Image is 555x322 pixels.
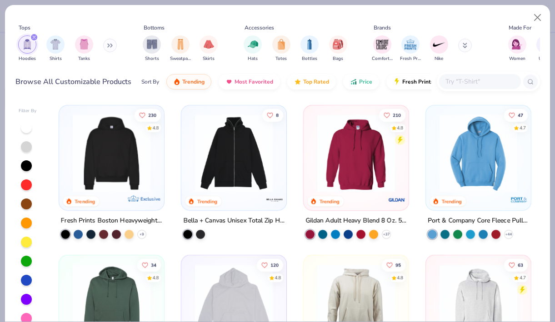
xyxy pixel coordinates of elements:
div: Accessories [245,24,274,32]
span: Fresh Prints [400,55,421,62]
button: Like [504,109,528,121]
img: Totes Image [276,39,286,50]
div: 4.8 [153,274,159,281]
span: 34 [151,263,156,267]
span: Fresh Prints Flash [402,78,449,85]
span: Hoodies [19,55,36,62]
div: filter for Tanks [75,35,93,62]
span: Tanks [78,55,90,62]
button: filter button [244,35,262,62]
button: Most Favorited [219,74,280,89]
span: 95 [395,263,401,267]
button: Like [257,258,283,271]
span: Most Favorited [235,78,273,85]
div: filter for Women [508,35,526,62]
span: Bottles [302,55,317,62]
div: 4.8 [275,274,281,281]
div: filter for Totes [272,35,290,62]
div: 4.7 [520,124,526,131]
button: Like [137,258,161,271]
button: Trending [166,74,211,89]
div: Tops [19,24,30,32]
button: filter button [46,35,65,62]
img: trending.gif [173,78,180,85]
img: Gildan logo [388,191,406,209]
span: 230 [148,113,156,117]
span: + 37 [383,232,390,237]
div: Port & Company Core Fleece Pullover Hooded Sweatshirt [428,215,529,227]
button: Like [135,109,161,121]
button: filter button [372,35,393,62]
span: Shorts [145,55,159,62]
span: Shirts [50,55,62,62]
div: filter for Fresh Prints [400,35,421,62]
div: filter for Comfort Colors [372,35,393,62]
img: Bags Image [333,39,343,50]
button: Top Rated [287,74,336,89]
span: + 44 [505,232,512,237]
div: filter for Shorts [143,35,161,62]
div: filter for Unisex [536,35,555,62]
button: filter button [200,35,218,62]
span: Sweatpants [170,55,191,62]
img: 91acfc32-fd48-4d6b-bdad-a4c1a30ac3fc [68,114,155,192]
button: filter button [300,35,319,62]
button: filter button [75,35,93,62]
div: Filter By [19,108,37,114]
button: Like [262,109,283,121]
span: Unisex [539,55,552,62]
span: 210 [393,113,401,117]
img: Shorts Image [147,39,157,50]
button: Fresh Prints Flash [386,74,491,89]
div: filter for Bags [329,35,347,62]
span: 47 [518,113,523,117]
img: flash.gif [393,78,400,85]
div: Bottoms [144,24,165,32]
input: Try "T-Shirt" [445,76,515,87]
img: TopRated.gif [294,78,301,85]
span: 8 [276,113,279,117]
img: Skirts Image [204,39,214,50]
span: Hats [248,55,258,62]
div: filter for Sweatpants [170,35,191,62]
button: Like [379,109,405,121]
img: Comfort Colors Image [375,38,389,51]
div: filter for Skirts [200,35,218,62]
span: Comfort Colors [372,55,393,62]
img: 1593a31c-dba5-4ff5-97bf-ef7c6ca295f9 [435,114,522,192]
div: filter for Nike [430,35,448,62]
span: + 9 [140,232,144,237]
button: filter button [508,35,526,62]
img: Hoodies Image [22,39,32,50]
div: Brands [374,24,391,32]
button: Price [343,74,379,89]
span: Exclusive [140,196,160,202]
span: 63 [518,263,523,267]
button: filter button [536,35,555,62]
button: filter button [18,35,36,62]
span: Skirts [203,55,215,62]
img: Port & Company logo [510,191,528,209]
span: Nike [435,55,443,62]
span: Bags [333,55,343,62]
img: Sweatpants Image [175,39,185,50]
img: Tanks Image [79,39,89,50]
div: 4.7 [520,274,526,281]
div: Browse All Customizable Products [15,76,131,87]
span: Totes [275,55,287,62]
button: filter button [329,35,347,62]
img: b1a53f37-890a-4b9a-8962-a1b7c70e022e [190,114,277,192]
div: 4.8 [153,124,159,131]
div: filter for Hoodies [18,35,36,62]
div: Bella + Canvas Unisex Total Zip Hoodie [183,215,285,227]
button: filter button [143,35,161,62]
span: Top Rated [303,78,329,85]
div: 4.8 [397,274,404,281]
span: Price [359,78,372,85]
img: Bottles Image [305,39,315,50]
button: Like [504,258,528,271]
img: Fresh Prints Image [404,38,417,51]
div: Gildan Adult Heavy Blend 8 Oz. 50/50 Hooded Sweatshirt [305,215,407,227]
div: 4.8 [397,124,404,131]
img: Nike Image [432,38,446,51]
